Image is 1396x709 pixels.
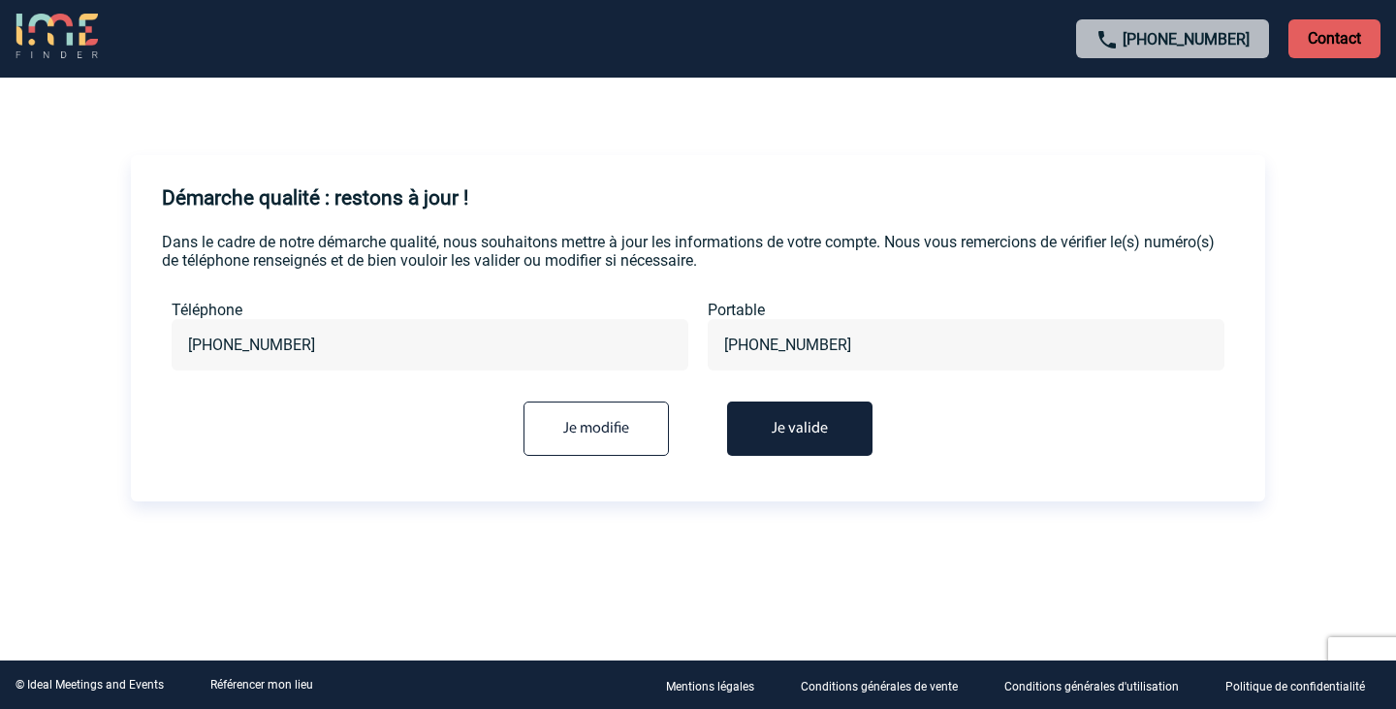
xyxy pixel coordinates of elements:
[801,680,958,693] p: Conditions générales de vente
[1004,680,1179,693] p: Conditions générales d'utilisation
[162,233,1234,270] p: Dans le cadre de notre démarche qualité, nous souhaitons mettre à jour les informations de votre ...
[183,331,677,359] input: Téléphone
[650,676,785,694] a: Mentions légales
[785,676,989,694] a: Conditions générales de vente
[708,301,1224,319] label: Portable
[1210,676,1396,694] a: Politique de confidentialité
[16,678,164,692] div: © Ideal Meetings and Events
[162,186,468,209] h4: Démarche qualité : restons à jour !
[523,402,669,456] input: Je modifie
[1095,28,1119,51] img: call-24-px.png
[989,676,1210,694] a: Conditions générales d'utilisation
[1225,680,1365,693] p: Politique de confidentialité
[172,301,688,319] label: Téléphone
[727,402,872,456] button: Je valide
[719,331,1213,359] input: Portable
[1288,19,1380,58] p: Contact
[666,680,754,693] p: Mentions légales
[210,678,313,692] a: Référencer mon lieu
[1123,30,1250,48] a: [PHONE_NUMBER]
